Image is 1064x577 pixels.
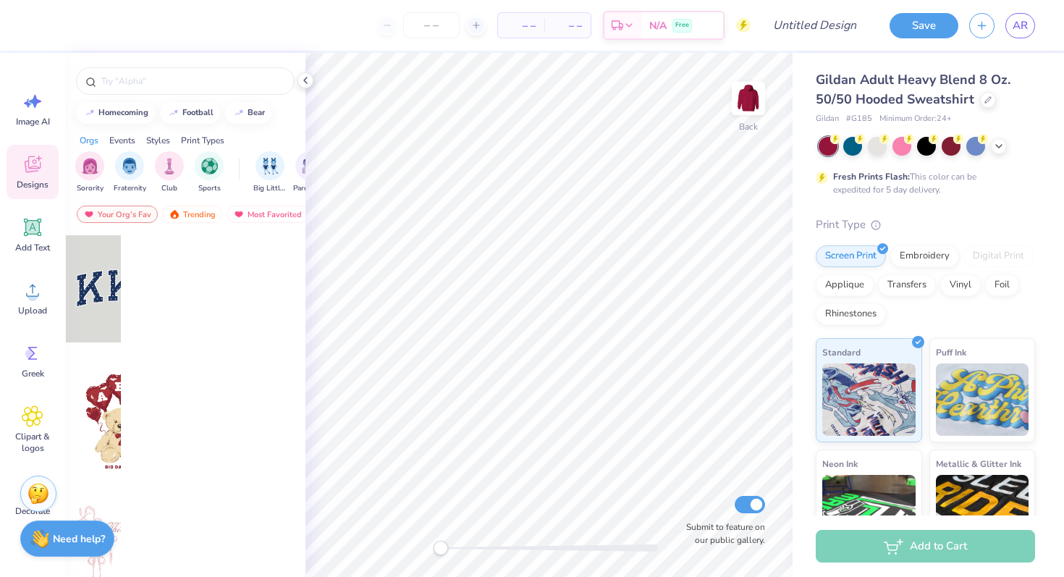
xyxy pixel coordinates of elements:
span: # G185 [846,113,872,125]
span: Fraternity [114,183,146,194]
button: homecoming [76,102,155,124]
div: Foil [985,274,1019,296]
div: Print Type [816,216,1035,233]
img: Club Image [161,158,177,174]
img: trend_line.gif [168,109,180,117]
img: Big Little Reveal Image [262,158,278,174]
span: Sorority [77,183,104,194]
div: Print Types [181,134,224,147]
span: Free [675,20,689,30]
span: – – [507,18,536,33]
button: filter button [253,151,287,194]
label: Submit to feature on our public gallery. [678,521,765,547]
button: filter button [293,151,326,194]
img: Parent's Weekend Image [302,158,318,174]
button: football [160,102,220,124]
div: football [182,109,214,117]
a: AR [1005,13,1035,38]
div: Digital Print [963,245,1034,267]
input: Try "Alpha" [100,74,285,88]
img: Sorority Image [82,158,98,174]
span: Neon Ink [822,456,858,471]
span: Standard [822,345,861,360]
span: Gildan Adult Heavy Blend 8 Oz. 50/50 Hooded Sweatshirt [816,71,1010,108]
img: Fraternity Image [122,158,138,174]
button: filter button [75,151,104,194]
span: Designs [17,179,48,190]
span: Clipart & logos [9,431,56,454]
img: most_fav.gif [83,209,95,219]
button: filter button [195,151,224,194]
span: – – [553,18,582,33]
span: Parent's Weekend [293,183,326,194]
div: filter for Club [155,151,184,194]
img: Back [734,84,763,113]
div: filter for Parent's Weekend [293,151,326,194]
div: bear [248,109,265,117]
span: Add Text [15,242,50,253]
span: Minimum Order: 24 + [879,113,952,125]
span: Greek [22,368,44,379]
div: Most Favorited [227,206,308,223]
div: homecoming [98,109,148,117]
button: filter button [155,151,184,194]
div: Screen Print [816,245,886,267]
div: Transfers [878,274,936,296]
img: Puff Ink [936,363,1029,436]
div: filter for Fraternity [114,151,146,194]
div: Your Org's Fav [77,206,158,223]
img: trending.gif [169,209,180,219]
div: Styles [146,134,170,147]
span: Upload [18,305,47,316]
div: filter for Sports [195,151,224,194]
img: Neon Ink [822,475,916,547]
button: Save [890,13,958,38]
div: Applique [816,274,874,296]
span: Metallic & Glitter Ink [936,456,1021,471]
img: most_fav.gif [233,209,245,219]
div: Events [109,134,135,147]
strong: Need help? [53,532,105,546]
span: Image AI [16,116,50,127]
div: Vinyl [940,274,981,296]
button: filter button [114,151,146,194]
span: Gildan [816,113,839,125]
span: Puff Ink [936,345,966,360]
button: bear [225,102,271,124]
span: Sports [198,183,221,194]
div: Rhinestones [816,303,886,325]
div: Trending [162,206,222,223]
img: Standard [822,363,916,436]
img: trend_line.gif [233,109,245,117]
div: filter for Big Little Reveal [253,151,287,194]
span: N/A [649,18,667,33]
span: Decorate [15,505,50,517]
span: Big Little Reveal [253,183,287,194]
div: Accessibility label [434,541,448,555]
img: trend_line.gif [84,109,96,117]
strong: Fresh Prints Flash: [833,171,910,182]
div: filter for Sorority [75,151,104,194]
div: Orgs [80,134,98,147]
input: Untitled Design [761,11,868,40]
input: – – [403,12,460,38]
img: Metallic & Glitter Ink [936,475,1029,547]
div: This color can be expedited for 5 day delivery. [833,170,1011,196]
img: Sports Image [201,158,218,174]
div: Back [739,120,758,133]
span: Club [161,183,177,194]
span: AR [1013,17,1028,34]
div: Embroidery [890,245,959,267]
